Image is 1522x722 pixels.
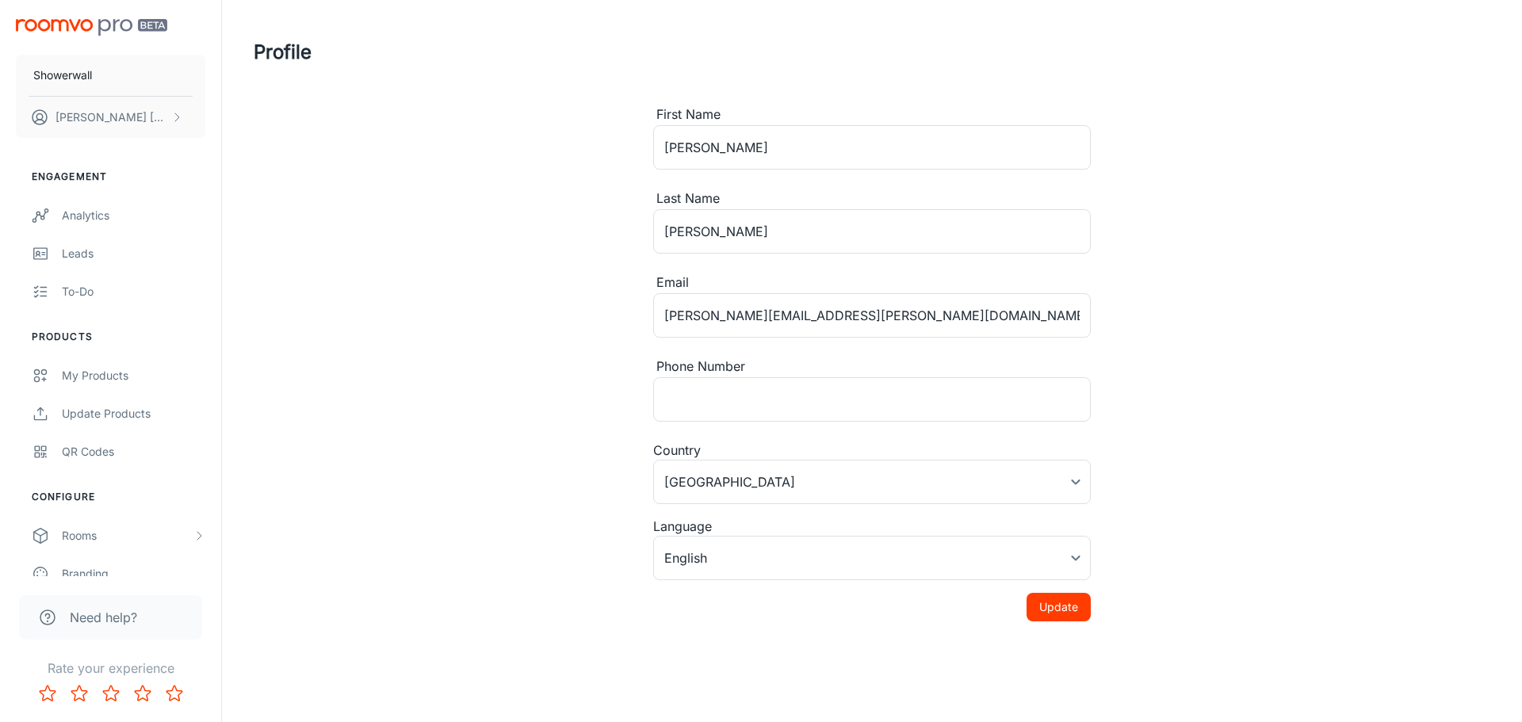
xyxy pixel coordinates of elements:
span: Need help? [70,608,137,627]
h1: Profile [254,38,312,67]
p: [PERSON_NAME] [PERSON_NAME] [55,109,167,126]
div: Leads [62,245,205,262]
div: QR Codes [62,443,205,460]
div: [GEOGRAPHIC_DATA] [653,460,1091,504]
button: Update [1027,593,1091,621]
div: Analytics [62,207,205,224]
div: Update Products [62,405,205,422]
img: Roomvo PRO Beta [16,19,167,36]
button: Showerwall [16,55,205,96]
button: Rate 3 star [95,678,127,709]
div: Rooms [62,527,193,544]
div: Last Name [653,189,1091,209]
button: Rate 2 star [63,678,95,709]
div: My Products [62,367,205,384]
div: English [653,536,1091,580]
div: First Name [653,105,1091,125]
p: Showerwall [33,67,92,84]
div: To-do [62,283,205,300]
div: Language [653,517,1091,536]
button: Rate 4 star [127,678,159,709]
button: Rate 1 star [32,678,63,709]
div: Phone Number [653,357,1091,377]
div: Country [653,441,1091,460]
button: [PERSON_NAME] [PERSON_NAME] [16,97,205,138]
div: Branding [62,565,205,583]
button: Rate 5 star [159,678,190,709]
div: Email [653,273,1091,293]
p: Rate your experience [13,659,208,678]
